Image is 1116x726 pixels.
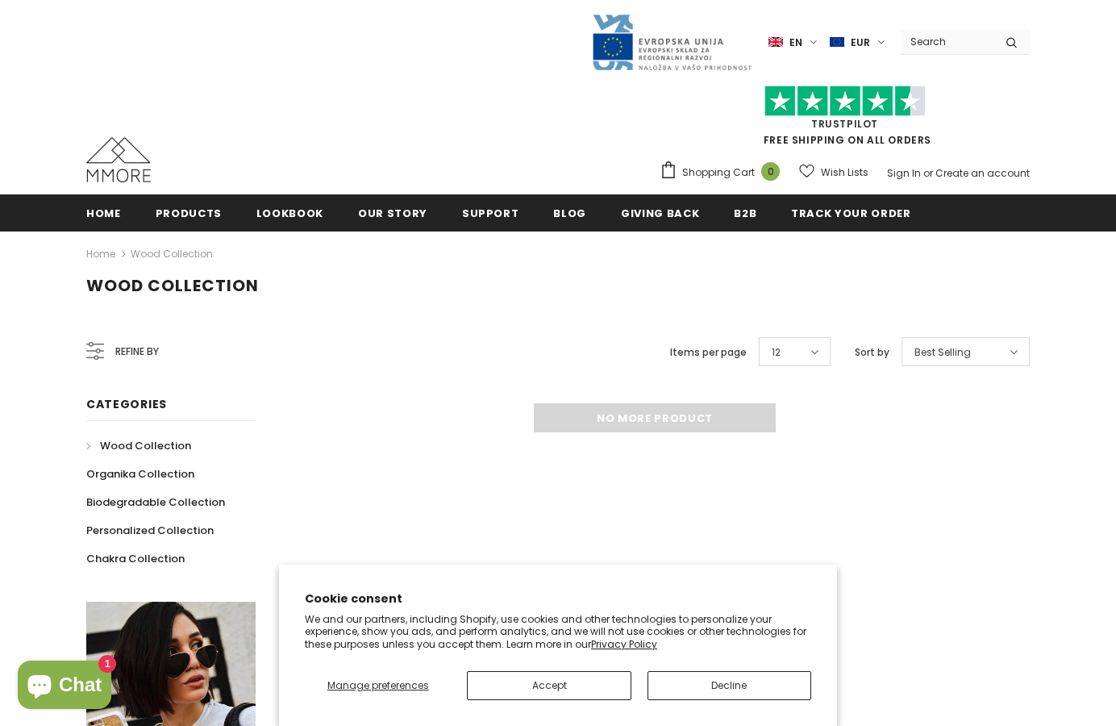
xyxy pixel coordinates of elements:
span: Lookbook [256,206,323,221]
span: or [923,166,933,180]
a: Privacy Policy [591,637,657,651]
a: Lookbook [256,194,323,231]
a: support [462,194,519,231]
span: Blog [553,206,586,221]
a: Products [156,194,222,231]
span: Biodegradable Collection [86,494,225,510]
a: Personalized Collection [86,516,214,544]
span: Chakra Collection [86,551,185,566]
span: Track your order [791,206,910,221]
span: Manage preferences [327,678,429,692]
span: Organika Collection [86,466,194,482]
span: Wood Collection [100,438,191,453]
img: i-lang-1.png [768,35,783,49]
a: Our Story [358,194,427,231]
a: Home [86,244,115,264]
span: 12 [772,344,781,361]
input: Search Site [901,30,993,53]
span: Shopping Cart [682,165,755,181]
a: Biodegradable Collection [86,488,225,516]
span: Home [86,206,121,221]
span: Categories [86,396,167,412]
button: Decline [648,671,811,700]
span: Personalized Collection [86,523,214,538]
a: B2B [734,194,756,231]
span: en [789,35,802,51]
span: Our Story [358,206,427,221]
p: We and our partners, including Shopify, use cookies and other technologies to personalize your ex... [305,613,811,651]
span: EUR [851,35,870,51]
a: Organika Collection [86,460,194,488]
inbox-online-store-chat: Shopify online store chat [13,661,116,713]
span: support [462,206,519,221]
a: Wood Collection [86,432,191,460]
span: B2B [734,206,756,221]
span: Giving back [621,206,699,221]
img: Javni Razpis [591,13,752,72]
a: Chakra Collection [86,544,185,573]
span: 0 [761,162,780,181]
span: Wish Lists [821,165,868,181]
a: Javni Razpis [591,35,752,48]
h2: Cookie consent [305,590,811,607]
button: Accept [467,671,631,700]
a: Track your order [791,194,910,231]
span: Refine by [115,343,159,361]
span: Best Selling [914,344,971,361]
span: FREE SHIPPING ON ALL ORDERS [660,93,1030,147]
a: Create an account [935,166,1030,180]
a: Wish Lists [799,158,868,186]
label: Items per page [670,344,747,361]
button: Manage preferences [305,671,451,700]
img: MMORE Cases [86,137,151,182]
a: Blog [553,194,586,231]
a: Home [86,194,121,231]
a: Giving back [621,194,699,231]
a: Sign In [887,166,921,180]
span: Products [156,206,222,221]
a: Trustpilot [811,117,878,131]
label: Sort by [855,344,889,361]
a: Shopping Cart 0 [660,161,788,185]
a: Wood Collection [131,247,213,261]
img: Trust Pilot Stars [764,86,926,117]
span: Wood Collection [86,274,259,297]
